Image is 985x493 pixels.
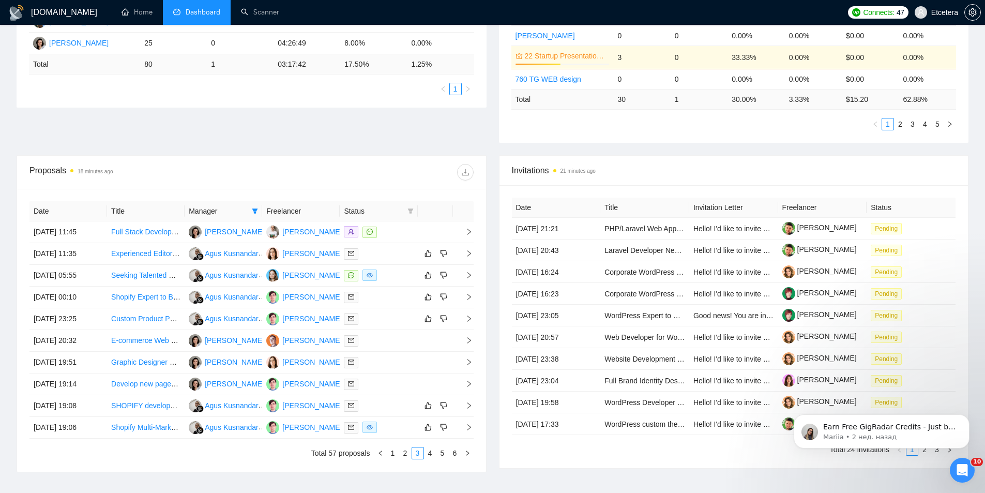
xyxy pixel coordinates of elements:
[424,447,436,459] li: 4
[407,54,474,74] td: 1.25 %
[29,164,251,181] div: Proposals
[458,168,473,176] span: download
[604,290,820,298] a: Corporate WordPress Website Development for NAT Constructions
[785,89,842,109] td: 3.33 %
[882,118,894,130] li: 1
[399,447,412,459] li: 2
[871,288,902,300] span: Pending
[782,354,857,362] a: [PERSON_NAME]
[196,253,204,260] img: gigradar-bm.png
[871,310,902,321] span: Pending
[425,271,432,279] span: like
[274,33,340,54] td: 04:26:49
[895,118,906,130] a: 2
[899,69,956,89] td: 0.00%
[728,25,784,46] td: 0.00%
[266,312,279,325] img: DM
[78,169,113,174] time: 18 minutes ago
[782,287,795,300] img: c1Yz1V5vTkFBIK6lnZKICux94CK7NJh7mMOvUEmt1RGeaFBAi1QHuau63OPw6vGT8z
[422,247,434,260] button: like
[449,83,462,95] li: 1
[512,240,601,261] td: [DATE] 20:43
[282,226,342,237] div: [PERSON_NAME]
[282,335,342,346] div: [PERSON_NAME]
[241,8,279,17] a: searchScanner
[29,201,107,221] th: Date
[111,358,309,366] a: Graphic Designer Needed for Solar Company Sales Materials
[440,315,447,323] span: dislike
[189,401,259,409] a: AKAgus Kusnandar
[266,291,279,304] img: DM
[266,247,279,260] img: AV
[450,83,461,95] a: 1
[728,89,784,109] td: 30.00 %
[944,118,956,130] button: right
[205,226,264,237] div: [PERSON_NAME]
[782,331,795,343] img: c1b9JySzac4x4dgsEyqnJHkcyMhtwYhRX20trAqcVMGYnIMrxZHAKhfppX9twvsE1T
[867,198,956,218] th: Status
[516,75,581,83] a: 760 TG WEB design
[671,25,728,46] td: 0
[205,378,264,390] div: [PERSON_NAME]
[266,271,342,279] a: VY[PERSON_NAME]
[282,248,342,259] div: [PERSON_NAME]
[340,33,407,54] td: 8.00%
[437,447,448,459] a: 5
[266,356,279,369] img: AV
[842,69,899,89] td: $0.00
[348,381,354,387] span: mail
[107,221,185,243] td: Full Stack Developer ( Laravel+Vue)
[871,266,902,278] span: Pending
[374,447,387,459] button: left
[671,89,728,109] td: 1
[189,356,202,369] img: TT
[412,447,423,459] a: 3
[869,118,882,130] button: left
[252,208,258,214] span: filter
[189,314,259,322] a: AKAgus Kusnandar
[871,223,902,234] span: Pending
[189,292,259,301] a: AKAgus Kusnandar
[440,293,447,301] span: dislike
[282,378,342,390] div: [PERSON_NAME]
[728,46,784,69] td: 33.33%
[437,83,449,95] li: Previous Page
[461,447,474,459] li: Next Page
[348,402,354,409] span: mail
[600,261,689,283] td: Corporate WordPress Website Development for NAT Constructions
[425,423,432,431] span: like
[49,37,109,49] div: [PERSON_NAME]
[425,401,432,410] span: like
[516,32,575,40] a: [PERSON_NAME]
[931,118,944,130] li: 5
[282,270,342,281] div: [PERSON_NAME]
[907,118,918,130] a: 3
[871,267,906,276] a: Pending
[778,393,985,465] iframe: Intercom notifications сообщение
[422,399,434,412] button: like
[852,8,860,17] img: upwork-logo.png
[266,401,342,409] a: DM[PERSON_NAME]
[604,246,768,255] a: Laravel Developer Needed to Clone Raffle Website
[111,271,244,279] a: Seeking Talented Brand Identity Designer
[29,54,140,74] td: Total
[189,226,202,238] img: TT
[107,265,185,287] td: Seeking Talented Brand Identity Designer
[33,38,109,47] a: TT[PERSON_NAME]
[377,450,384,456] span: left
[189,205,248,217] span: Manager
[111,315,370,323] a: Custom Product Personalizer & Builder Development for Jewelry brand (Shopify)
[111,249,328,258] a: Experienced Editorial Graphic Designer Needed for Catalog Review
[205,400,259,411] div: Agus Kusnandar
[457,228,473,235] span: right
[189,334,202,347] img: TT
[871,353,902,365] span: Pending
[437,312,450,325] button: dislike
[266,314,342,322] a: DM[PERSON_NAME]
[782,265,795,278] img: c1b9JySzac4x4dgsEyqnJHkcyMhtwYhRX20trAqcVMGYnIMrxZHAKhfppX9twvsE1T
[671,69,728,89] td: 0
[196,296,204,304] img: gigradar-bm.png
[282,400,342,411] div: [PERSON_NAME]
[189,249,259,257] a: AKAgus Kusnandar
[425,293,432,301] span: like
